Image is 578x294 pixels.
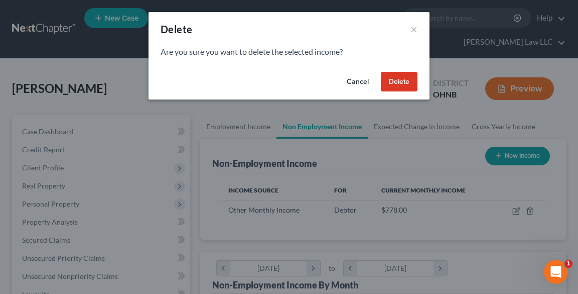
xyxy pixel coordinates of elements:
[339,72,377,92] button: Cancel
[161,46,417,58] p: Are you sure you want to delete the selected income?
[381,72,417,92] button: Delete
[544,260,568,284] iframe: Intercom live chat
[410,23,417,35] button: ×
[564,260,572,268] span: 1
[161,22,192,36] div: Delete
